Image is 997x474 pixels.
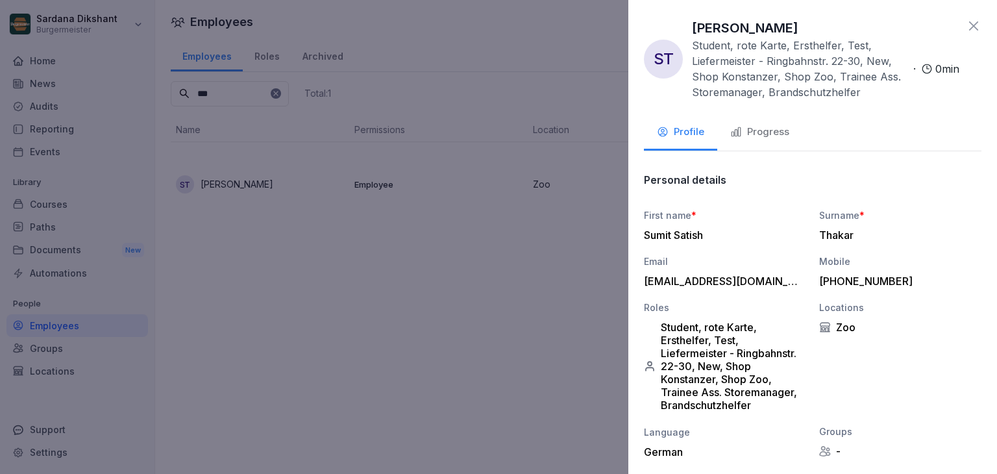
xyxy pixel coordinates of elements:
[644,173,726,186] p: Personal details
[717,116,802,151] button: Progress
[657,125,704,140] div: Profile
[730,125,789,140] div: Progress
[819,425,981,438] div: Groups
[819,301,981,314] div: Locations
[692,38,908,100] p: Student, rote Karte, Ersthelfer, Test, Liefermeister - Ringbahnstr. 22-30, New, Shop Konstanzer, ...
[644,229,800,242] div: Sumit Satish
[644,445,806,458] div: German
[819,275,975,288] div: [PHONE_NUMBER]
[644,208,806,222] div: First name
[819,321,981,334] div: Zoo
[644,425,806,439] div: Language
[819,229,975,242] div: Thakar
[692,18,798,38] p: [PERSON_NAME]
[819,255,981,268] div: Mobile
[644,255,806,268] div: Email
[692,38,959,100] div: ·
[644,321,806,412] div: Student, rote Karte, Ersthelfer, Test, Liefermeister - Ringbahnstr. 22-30, New, Shop Konstanzer, ...
[644,301,806,314] div: Roles
[819,208,981,222] div: Surname
[935,61,959,77] p: 0 min
[644,275,800,288] div: [EMAIL_ADDRESS][DOMAIN_NAME]
[819,445,981,458] div: -
[644,40,683,79] div: ST
[644,116,717,151] button: Profile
